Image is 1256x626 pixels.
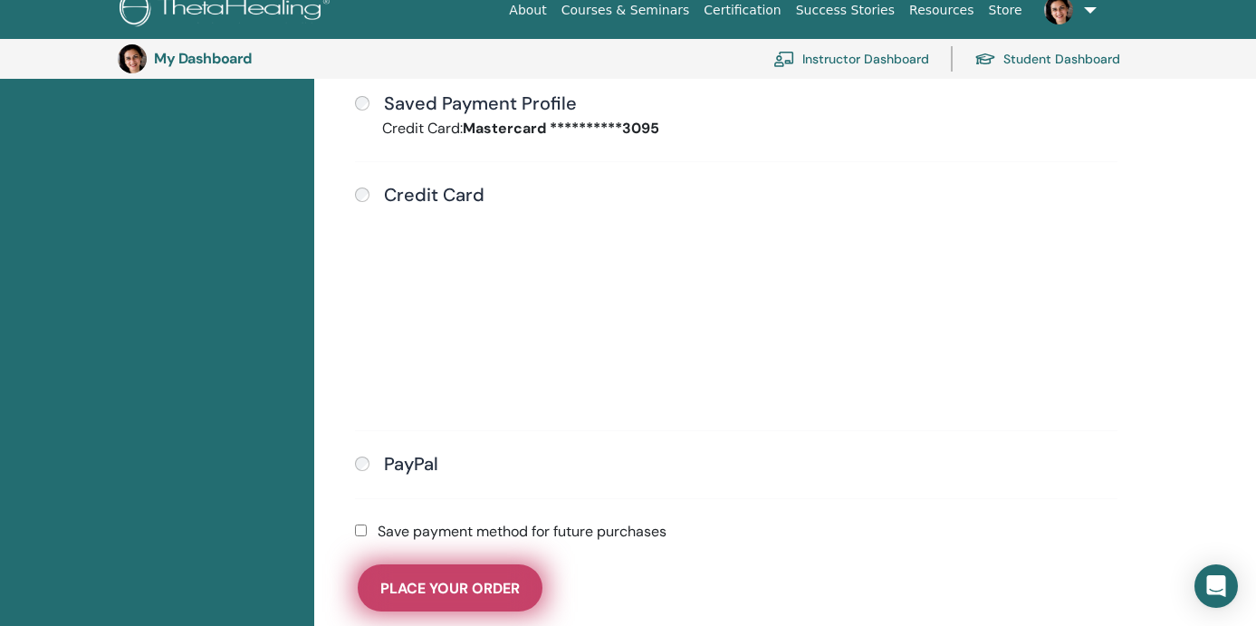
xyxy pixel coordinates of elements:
[773,39,929,79] a: Instructor Dashboard
[154,50,335,67] h3: My Dashboard
[358,564,542,612] button: Place Your Order
[384,92,577,114] h4: Saved Payment Profile
[974,52,996,67] img: graduation-cap.svg
[773,51,795,67] img: chalkboard-teacher.svg
[1194,564,1238,608] div: Open Intercom Messenger
[974,39,1120,79] a: Student Dashboard
[369,118,736,140] div: Credit Card:
[118,44,147,73] img: default.jpg
[384,184,484,206] h4: Credit Card
[379,206,719,413] iframe: Secure payment input frame
[380,579,520,598] span: Place Your Order
[378,521,666,543] label: Save payment method for future purchases
[384,453,438,475] h4: PayPal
